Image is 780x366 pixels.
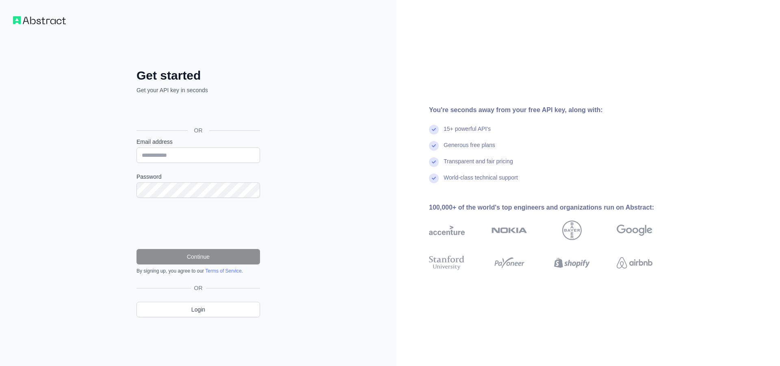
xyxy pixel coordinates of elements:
div: 15+ powerful API's [444,125,491,141]
label: Password [136,173,260,181]
a: Login [136,302,260,317]
div: Σύνδεση μέσω Google. Ανοίγει σε νέα καρτέλα [136,103,258,121]
img: check mark [429,157,439,167]
img: nokia [492,221,527,240]
iframe: Κουμπί "Σύνδεση μέσω Google" [132,103,262,121]
span: OR [191,284,206,292]
img: airbnb [617,254,652,272]
h2: Get started [136,68,260,83]
div: Transparent and fair pricing [444,157,513,173]
label: Email address [136,138,260,146]
img: shopify [554,254,590,272]
div: Generous free plans [444,141,495,157]
span: OR [188,126,209,134]
img: stanford university [429,254,465,272]
div: You're seconds away from your free API key, along with: [429,105,678,115]
div: 100,000+ of the world's top engineers and organizations run on Abstract: [429,203,678,212]
div: World-class technical support [444,173,518,190]
button: Continue [136,249,260,264]
p: Get your API key in seconds [136,86,260,94]
iframe: reCAPTCHA [136,208,260,239]
img: check mark [429,141,439,151]
img: payoneer [492,254,527,272]
a: Terms of Service [205,268,241,274]
img: check mark [429,125,439,134]
img: accenture [429,221,465,240]
div: By signing up, you agree to our . [136,268,260,274]
img: Workflow [13,16,66,24]
img: google [617,221,652,240]
img: bayer [562,221,582,240]
img: check mark [429,173,439,183]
